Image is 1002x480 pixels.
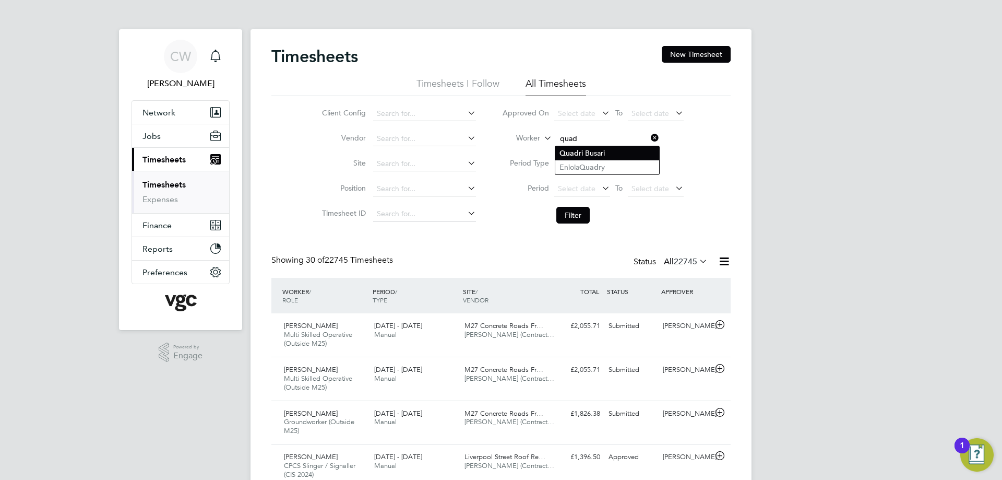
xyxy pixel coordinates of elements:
div: £2,055.71 [550,361,604,379]
span: Multi Skilled Operative (Outside M25) [284,330,352,348]
a: Timesheets [142,180,186,190]
div: STATUS [604,282,659,301]
span: TYPE [373,296,387,304]
span: ROLE [282,296,298,304]
button: Jobs [132,124,229,147]
label: Site [319,158,366,168]
span: VENDOR [463,296,488,304]
button: Finance [132,214,229,237]
span: [PERSON_NAME] (Contract… [464,330,554,339]
div: Approved [604,449,659,466]
button: Reports [132,237,229,260]
span: Manual [374,461,397,470]
input: Search for... [556,132,659,146]
span: [PERSON_NAME] [284,409,338,418]
span: Groundworker (Outside M25) [284,417,354,435]
span: Finance [142,220,172,230]
div: £1,396.50 [550,449,604,466]
div: Showing [271,255,395,266]
li: ri Busari [555,146,659,160]
button: Filter [556,207,590,224]
span: / [475,287,478,296]
div: 1 [960,446,964,459]
li: Eniola ry [555,160,659,174]
span: 22745 [674,256,697,267]
span: Manual [374,330,397,339]
span: CW [170,50,191,63]
b: Quad [579,163,599,172]
div: APPROVER [659,282,713,301]
label: Position [319,183,366,193]
div: Timesheets [132,171,229,213]
input: Search for... [373,132,476,146]
div: [PERSON_NAME] [659,449,713,466]
span: Manual [374,417,397,426]
div: [PERSON_NAME] [659,361,713,379]
div: Status [634,255,710,270]
nav: Main navigation [119,29,242,330]
label: Period [502,183,549,193]
button: Network [132,101,229,124]
span: Reports [142,244,173,254]
span: [DATE] - [DATE] [374,321,422,330]
span: [PERSON_NAME] (Contract… [464,461,554,470]
label: Period Type [502,158,549,168]
span: [DATE] - [DATE] [374,409,422,418]
input: Search for... [373,182,476,196]
span: Powered by [173,343,202,352]
a: Powered byEngage [159,343,203,362]
span: / [395,287,397,296]
a: Expenses [142,194,178,204]
div: SITE [460,282,551,309]
li: Timesheets I Follow [416,77,499,96]
span: [PERSON_NAME] (Contract… [464,374,554,383]
button: New Timesheet [662,46,731,63]
span: Liverpool Street Roof Re… [464,452,545,461]
label: Approved On [502,108,549,118]
span: [PERSON_NAME] [284,321,338,330]
a: CW[PERSON_NAME] [132,40,230,90]
span: To [612,106,626,120]
span: TOTAL [580,287,599,296]
div: Submitted [604,405,659,423]
span: Select date [558,109,595,118]
span: / [309,287,311,296]
span: Select date [631,184,669,193]
li: All Timesheets [526,77,586,96]
label: Vendor [319,133,366,143]
img: vgcgroup-logo-retina.png [165,295,197,311]
span: Jobs [142,131,161,141]
span: Multi Skilled Operative (Outside M25) [284,374,352,392]
label: All [664,256,708,267]
span: Network [142,108,175,118]
span: [DATE] - [DATE] [374,452,422,461]
span: Select date [558,184,595,193]
div: Submitted [604,361,659,379]
label: Timesheet ID [319,208,366,218]
div: PERIOD [370,282,460,309]
span: [DATE] - [DATE] [374,365,422,374]
div: WORKER [280,282,370,309]
input: Search for... [373,157,476,171]
span: CPCS Slinger / Signaller (CIS 2024) [284,461,355,479]
span: Engage [173,352,202,360]
label: Worker [493,133,540,144]
span: Manual [374,374,397,383]
div: [PERSON_NAME] [659,405,713,423]
span: M27 Concrete Roads Fr… [464,409,543,418]
span: [PERSON_NAME] (Contract… [464,417,554,426]
button: Preferences [132,261,229,284]
span: M27 Concrete Roads Fr… [464,365,543,374]
div: £2,055.71 [550,318,604,335]
span: 22745 Timesheets [306,255,393,265]
label: Client Config [319,108,366,118]
b: Quad [559,149,579,158]
span: To [612,181,626,195]
span: [PERSON_NAME] [284,365,338,374]
span: Preferences [142,267,187,277]
span: M27 Concrete Roads Fr… [464,321,543,330]
span: Timesheets [142,155,186,165]
input: Search for... [373,207,476,221]
span: Select date [631,109,669,118]
button: Timesheets [132,148,229,171]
